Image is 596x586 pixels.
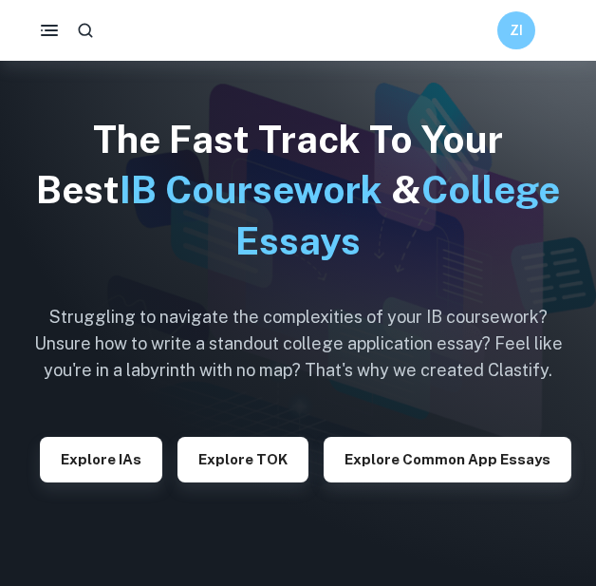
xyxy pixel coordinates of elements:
[324,437,571,482] button: Explore Common App essays
[40,437,162,482] button: Explore IAs
[506,20,528,41] h6: ZI
[120,167,382,212] span: IB Coursework
[324,449,571,467] a: Explore Common App essays
[40,449,162,467] a: Explore IAs
[177,437,308,482] button: Explore TOK
[177,449,308,467] a: Explore TOK
[235,167,560,262] span: College Essays
[497,11,535,49] button: ZI
[23,114,573,266] h1: The Fast Track To Your Best &
[23,304,573,384] h6: Struggling to navigate the complexities of your IB coursework? Unsure how to write a standout col...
